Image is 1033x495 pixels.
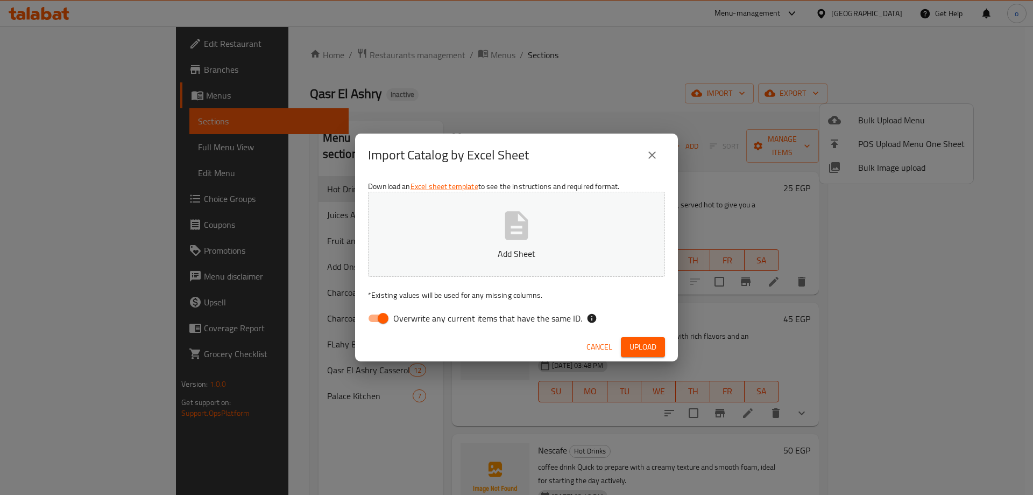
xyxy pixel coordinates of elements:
[639,142,665,168] button: close
[586,313,597,324] svg: If the overwrite option isn't selected, then the items that match an existing ID will be ignored ...
[385,247,648,260] p: Add Sheet
[586,340,612,354] span: Cancel
[582,337,617,357] button: Cancel
[621,337,665,357] button: Upload
[629,340,656,354] span: Upload
[393,312,582,325] span: Overwrite any current items that have the same ID.
[368,290,665,301] p: Existing values will be used for any missing columns.
[368,192,665,277] button: Add Sheet
[368,147,529,164] h2: Import Catalog by Excel Sheet
[411,179,478,193] a: Excel sheet template
[355,177,678,333] div: Download an to see the instructions and required format.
